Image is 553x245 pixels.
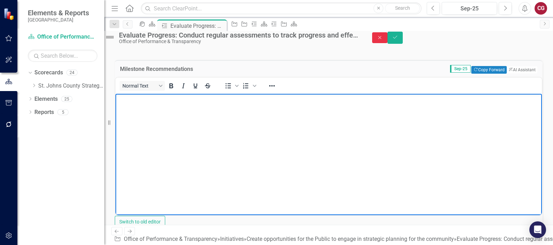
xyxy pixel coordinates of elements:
span: Elements & Reports [28,9,89,17]
div: 5 [57,109,69,115]
a: Reports [34,108,54,116]
span: Normal Text [122,83,157,89]
div: Evaluate Progress: Conduct regular assessments to track progress and effectiveness of the plan [170,22,225,30]
button: Search [385,3,420,13]
button: Underline [190,81,201,91]
img: Not Defined [104,32,115,43]
span: Sep-25 [450,65,471,73]
input: Search ClearPoint... [141,2,422,15]
a: Office of Performance & Transparency [124,236,217,242]
a: St. Johns County Strategic Plan [38,82,104,90]
a: Elements [34,95,58,103]
a: Initiatives [220,236,244,242]
button: Sep-25 [442,2,497,15]
a: Scorecards [34,69,63,77]
div: 25 [61,96,72,102]
input: Search Below... [28,50,97,62]
img: ClearPoint Strategy [3,8,16,20]
a: Create opportunities for the Public to engage in strategic planning for the community [247,236,454,242]
div: Evaluate Progress: Conduct regular assessments to track progress and effectiveness of the plan [119,31,358,39]
button: Reveal or hide additional toolbar items [266,81,278,91]
span: Search [395,5,410,11]
div: Sep-25 [444,5,495,13]
button: CG [535,2,547,15]
div: Numbered list [240,81,257,91]
button: Switch to old editor [115,216,165,228]
button: Strikethrough [202,81,214,91]
small: [GEOGRAPHIC_DATA] [28,17,89,23]
button: Italic [177,81,189,91]
button: Bold [165,81,177,91]
div: 24 [66,70,78,76]
button: AI Assistant [507,66,537,73]
div: Office of Performance & Transparency [119,39,358,44]
div: Bullet list [222,81,240,91]
div: Open Intercom Messenger [529,221,546,238]
iframe: Rich Text Area [115,94,542,215]
a: Office of Performance & Transparency [28,33,97,41]
h3: Milestone Recommendations [120,66,310,72]
button: Copy Forward [471,66,506,74]
button: Block Normal Text [120,81,165,91]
